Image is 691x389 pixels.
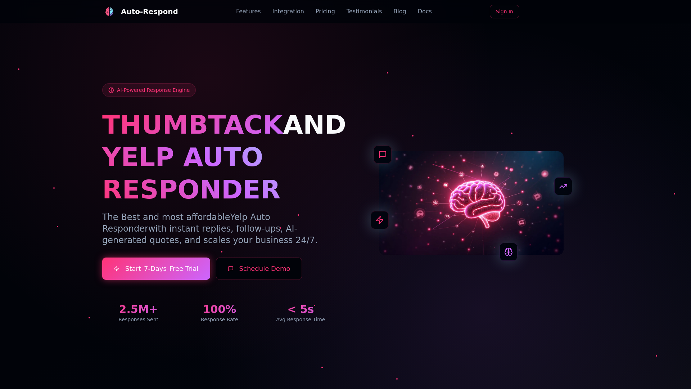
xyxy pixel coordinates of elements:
[272,7,304,16] a: Integration
[102,211,337,246] p: The Best and most affordable with instant replies, follow-ups, AI-generated quotes, and scales yo...
[117,86,190,94] span: AI-Powered Response Engine
[102,316,175,323] div: Responses Sent
[521,4,592,20] iframe: Sign in with Google Button
[121,6,178,17] div: Auto-Respond
[183,316,256,323] div: Response Rate
[379,151,564,255] img: AI Neural Network Brain
[102,109,283,140] span: THUMBTACK
[393,7,406,16] a: Blog
[236,7,261,16] a: Features
[102,303,175,316] div: 2.5M+
[102,258,210,280] a: Start7-DaysFree Trial
[490,5,519,18] a: Sign In
[283,109,346,140] span: AND
[265,316,337,323] div: Avg Response Time
[105,7,114,16] img: Auto-Respond Logo
[102,4,178,19] a: Auto-Respond LogoAuto-Respond
[102,141,337,206] h1: YELP AUTO RESPONDER
[144,264,167,274] span: 7-Days
[102,212,270,234] span: Yelp Auto Responder
[316,7,335,16] a: Pricing
[347,7,382,16] a: Testimonials
[418,7,432,16] a: Docs
[265,303,337,316] div: < 5s
[216,258,302,280] button: Schedule Demo
[183,303,256,316] div: 100%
